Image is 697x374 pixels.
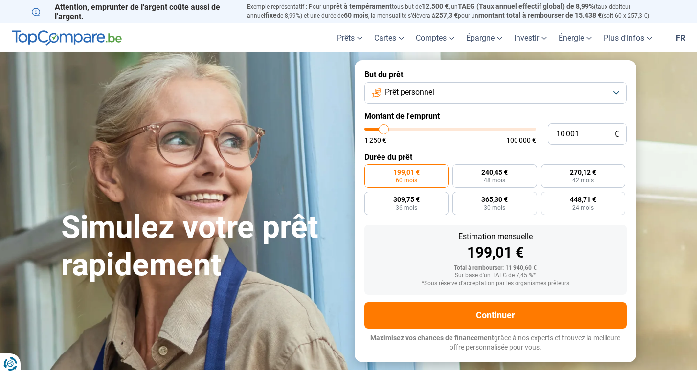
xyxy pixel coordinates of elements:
[364,333,627,352] p: grâce à nos experts et trouvez la meilleure offre personnalisée pour vous.
[393,169,420,176] span: 199,01 €
[570,169,596,176] span: 270,12 €
[614,130,619,138] span: €
[364,153,627,162] label: Durée du prêt
[61,209,343,284] h1: Simulez votre prêt rapidement
[364,302,627,329] button: Continuer
[410,23,460,52] a: Comptes
[572,177,594,183] span: 42 mois
[508,23,553,52] a: Investir
[370,334,494,342] span: Maximisez vos chances de financement
[364,111,627,121] label: Montant de l'emprunt
[396,205,417,211] span: 36 mois
[506,137,536,144] span: 100 000 €
[481,169,508,176] span: 240,45 €
[598,23,658,52] a: Plus d'infos
[481,196,508,203] span: 365,30 €
[364,82,627,104] button: Prêt personnel
[330,2,392,10] span: prêt à tempérament
[344,11,368,19] span: 60 mois
[484,177,505,183] span: 48 mois
[385,87,434,98] span: Prêt personnel
[458,2,594,10] span: TAEG (Taux annuel effectif global) de 8,99%
[32,2,235,21] p: Attention, emprunter de l'argent coûte aussi de l'argent.
[331,23,368,52] a: Prêts
[247,2,666,20] p: Exemple représentatif : Pour un tous but de , un (taux débiteur annuel de 8,99%) et une durée de ...
[372,272,619,279] div: Sur base d'un TAEG de 7,45 %*
[478,11,602,19] span: montant total à rembourser de 15.438 €
[553,23,598,52] a: Énergie
[422,2,449,10] span: 12.500 €
[670,23,691,52] a: fr
[570,196,596,203] span: 448,71 €
[372,280,619,287] div: *Sous réserve d'acceptation par les organismes prêteurs
[484,205,505,211] span: 30 mois
[435,11,458,19] span: 257,3 €
[368,23,410,52] a: Cartes
[12,30,122,46] img: TopCompare
[372,245,619,260] div: 199,01 €
[460,23,508,52] a: Épargne
[396,177,417,183] span: 60 mois
[364,137,386,144] span: 1 250 €
[372,265,619,272] div: Total à rembourser: 11 940,60 €
[265,11,277,19] span: fixe
[364,70,627,79] label: But du prêt
[572,205,594,211] span: 24 mois
[372,233,619,241] div: Estimation mensuelle
[393,196,420,203] span: 309,75 €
